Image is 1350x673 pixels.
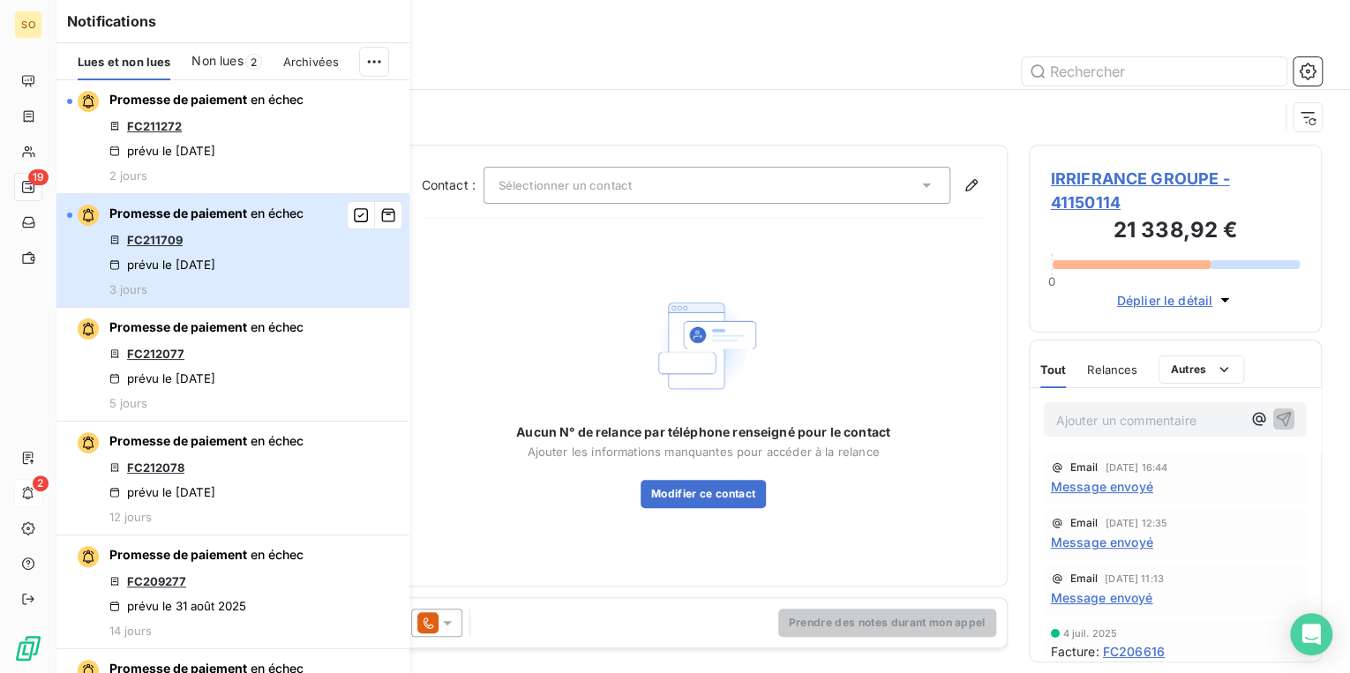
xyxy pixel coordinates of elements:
a: FC212077 [127,347,184,361]
span: Promesse de paiement [109,433,247,448]
div: prévu le [DATE] [109,371,215,385]
span: 2 [245,54,262,70]
span: Aucun N° de relance par téléphone renseigné pour le contact [516,423,890,441]
span: Ajouter les informations manquantes pour accéder à la relance [527,445,879,459]
button: Promesse de paiement en échecFC211709prévu le [DATE]3 jours [56,194,409,308]
button: Prendre des notes durant mon appel [778,609,996,637]
span: Message envoyé [1051,533,1153,551]
span: Facture : [1051,642,1099,661]
span: en échec [251,206,304,221]
button: Promesse de paiement en échecFC211272prévu le [DATE]2 jours [56,80,409,194]
span: 14 jours [109,624,152,638]
span: Promesse de paiement [109,319,247,334]
span: Promesse de paiement [109,206,247,221]
span: Promesse de paiement [109,547,247,562]
div: prévu le [DATE] [109,258,215,272]
span: Promesse de paiement [109,92,247,107]
span: Email [1070,573,1099,584]
span: en échec [251,319,304,334]
button: Déplier le détail [1111,290,1239,310]
label: Contact : [422,176,484,194]
button: Promesse de paiement en échecFC209277prévu le 31 août 202514 jours [56,535,409,649]
span: Tout [1040,363,1067,377]
span: Message envoyé [1051,477,1153,496]
span: Sélectionner un contact [499,178,632,192]
div: Open Intercom Messenger [1290,613,1332,655]
input: Rechercher [1022,57,1286,86]
span: [DATE] 16:44 [1105,462,1167,473]
button: Promesse de paiement en échecFC212077prévu le [DATE]5 jours [56,308,409,422]
a: FC212078 [127,460,184,475]
span: 12 jours [109,510,152,524]
span: en échec [251,547,304,562]
span: Relances [1087,363,1137,377]
span: IRRIFRANCE GROUPE - 41150114 [1051,167,1301,214]
span: en échec [251,433,304,448]
span: 2 jours [109,168,147,183]
span: Déplier le détail [1116,291,1212,310]
a: FC211272 [127,119,182,133]
button: Promesse de paiement en échecFC212078prévu le [DATE]12 jours [56,422,409,535]
span: 5 jours [109,396,147,410]
span: [DATE] 12:35 [1105,518,1167,528]
span: [DATE] 11:13 [1105,573,1164,584]
button: Modifier ce contact [641,480,766,508]
span: 0 [1047,274,1054,288]
img: Logo LeanPay [14,634,42,662]
button: Autres [1159,355,1244,384]
div: SO [14,11,42,39]
a: FC211709 [127,233,183,247]
span: Lues et non lues [78,55,170,69]
span: 4 juil. 2025 [1063,628,1118,639]
div: prévu le [DATE] [109,144,215,158]
h3: 21 338,92 € [1051,214,1301,250]
h6: Notifications [67,11,399,32]
span: en échec [251,92,304,107]
span: 3 jours [109,282,147,296]
span: Non lues [191,52,243,70]
span: FC206616 [1103,642,1165,661]
span: Email [1070,462,1099,473]
span: 19 [28,169,49,185]
span: 2 [33,475,49,491]
a: FC209277 [127,574,186,588]
span: Email [1070,518,1099,528]
img: Empty state [647,289,760,403]
div: prévu le 31 août 2025 [109,599,246,613]
span: Archivées [283,55,339,69]
div: prévu le [DATE] [109,485,215,499]
span: Message envoyé [1051,588,1153,607]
